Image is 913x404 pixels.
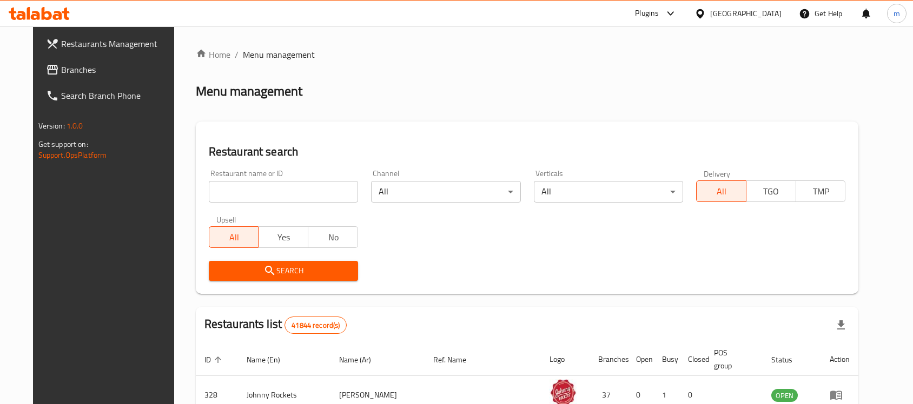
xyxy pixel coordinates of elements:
div: Menu [830,388,850,401]
span: Search [217,264,349,278]
button: TMP [796,180,846,202]
button: Search [209,261,358,281]
th: Busy [653,343,679,376]
th: Logo [541,343,590,376]
button: All [696,180,746,202]
span: Yes [263,230,304,245]
a: Branches [37,57,186,83]
span: Ref. Name [433,353,480,366]
div: [GEOGRAPHIC_DATA] [710,8,782,19]
div: Export file [828,312,854,338]
a: Support.OpsPlatform [38,148,107,162]
span: Name (En) [247,353,294,366]
th: Action [821,343,858,376]
span: Search Branch Phone [61,89,177,102]
th: Open [627,343,653,376]
span: m [894,8,900,19]
a: Home [196,48,230,61]
button: No [308,226,358,248]
button: TGO [746,180,796,202]
span: Restaurants Management [61,37,177,50]
label: Delivery [704,170,731,177]
th: Branches [590,343,627,376]
span: OPEN [771,389,798,402]
span: ID [204,353,225,366]
span: All [214,230,255,245]
span: TMP [800,184,842,199]
span: TGO [751,184,792,199]
input: Search for restaurant name or ID.. [209,181,358,203]
a: Search Branch Phone [37,83,186,109]
span: Get support on: [38,137,88,151]
span: 41844 record(s) [285,320,346,331]
span: 1.0.0 [67,119,83,133]
h2: Menu management [196,83,302,100]
nav: breadcrumb [196,48,859,61]
span: POS group [714,346,750,372]
span: All [701,184,742,199]
span: No [313,230,354,245]
div: Plugins [635,7,659,20]
div: Total records count [285,317,347,334]
button: All [209,226,259,248]
a: Restaurants Management [37,31,186,57]
span: Menu management [243,48,315,61]
h2: Restaurant search [209,144,846,160]
label: Upsell [216,216,236,223]
div: All [534,181,683,203]
span: Branches [61,63,177,76]
th: Closed [679,343,705,376]
li: / [235,48,239,61]
span: Status [771,353,806,366]
h2: Restaurants list [204,316,347,334]
span: Version: [38,119,65,133]
button: Yes [258,226,308,248]
div: OPEN [771,389,798,402]
span: Name (Ar) [339,353,385,366]
div: All [371,181,520,203]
